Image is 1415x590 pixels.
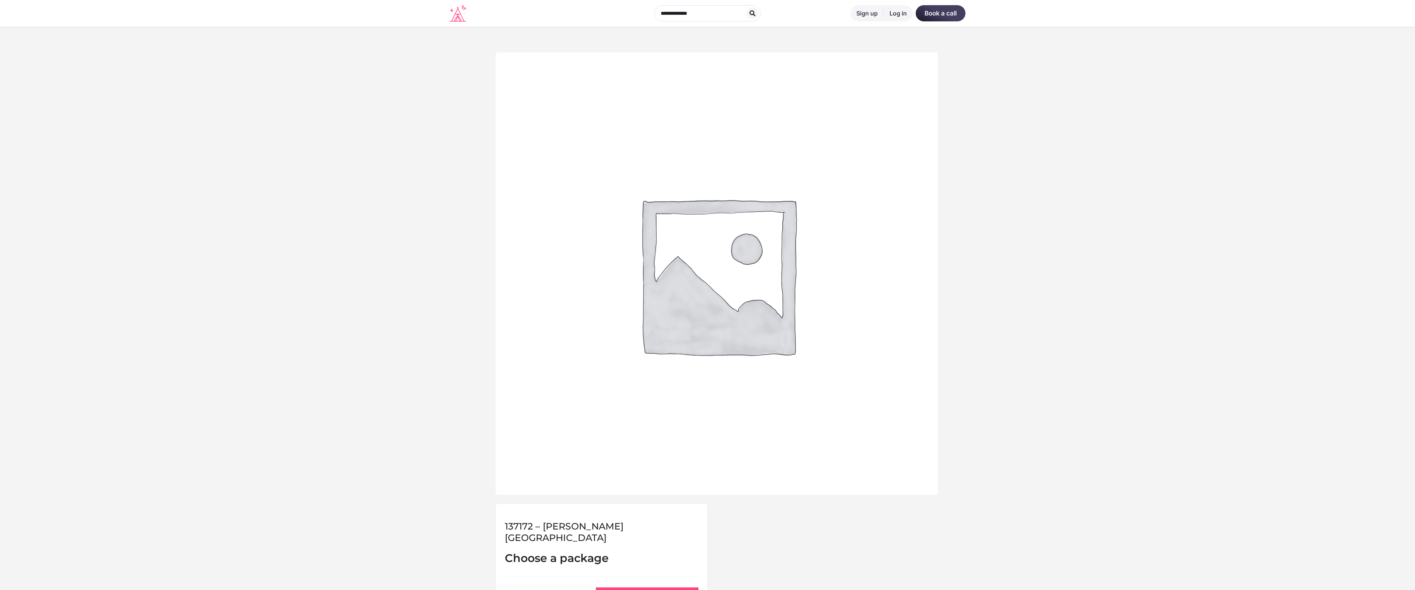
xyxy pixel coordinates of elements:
[916,5,965,21] a: Book a call
[884,5,913,21] a: Log in
[850,5,884,21] a: Sign up
[505,521,698,544] h1: 137172 – [PERSON_NAME][GEOGRAPHIC_DATA]
[496,52,938,495] img: Awaiting product image
[505,551,698,565] h2: Choose a package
